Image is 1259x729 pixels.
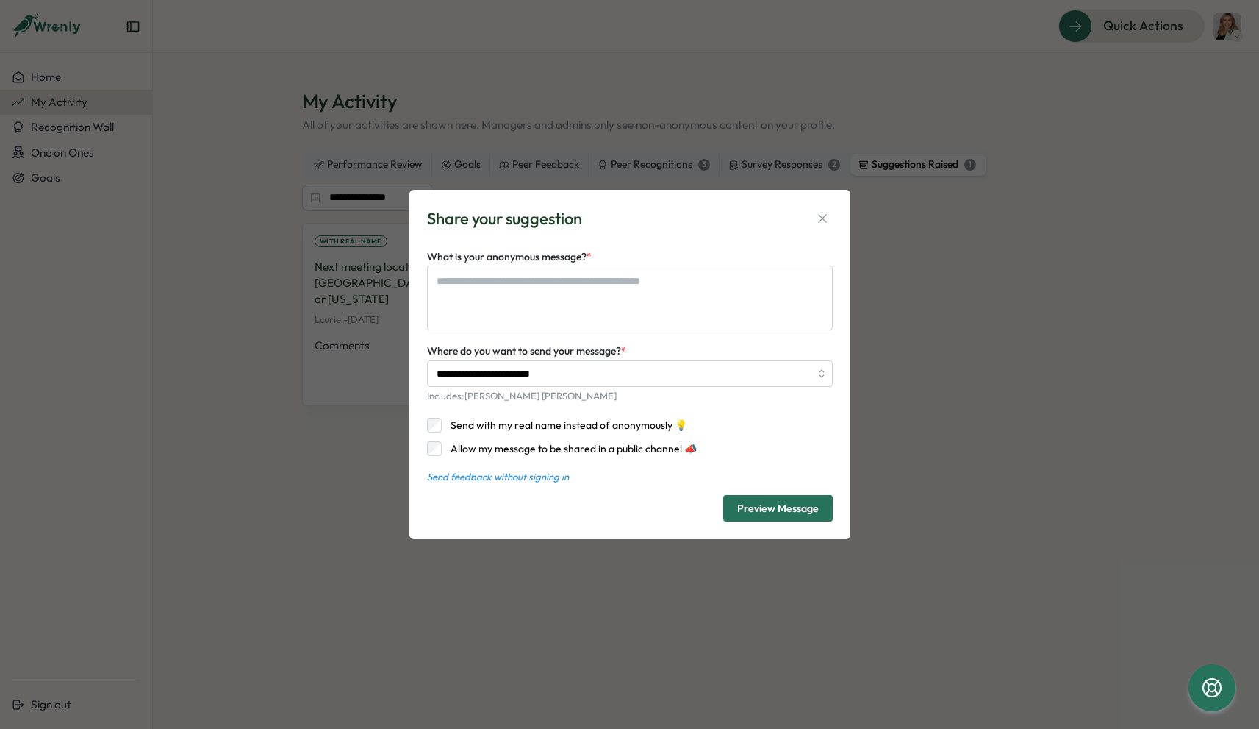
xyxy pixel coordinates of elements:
span: Preview Message [737,503,819,513]
label: What is your anonymous message? [427,249,592,266]
label: Where do you want to send your message? [427,344,626,360]
p: Share your suggestion [427,207,582,230]
a: Send feedback without signing in [427,471,833,484]
span: Send with my real name instead of anonymously 💡 [451,419,687,432]
p: Includes: [PERSON_NAME] [PERSON_NAME] [427,390,833,403]
span: Allow my message to be shared in a public channel 📣 [451,442,697,455]
button: Preview Message [723,495,833,522]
